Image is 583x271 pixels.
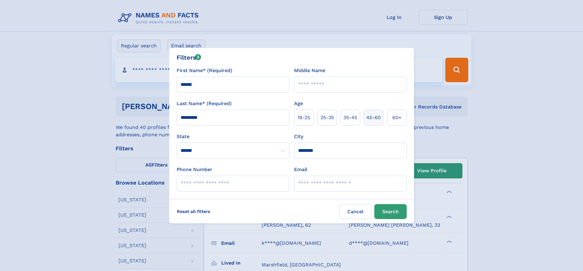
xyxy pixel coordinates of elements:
button: Search [374,204,407,219]
span: 60+ [392,114,402,121]
span: 25‑35 [320,114,334,121]
label: Phone Number [177,166,212,173]
span: 45‑60 [366,114,381,121]
label: Email [294,166,307,173]
label: Middle Name [294,67,325,74]
label: City [294,133,303,140]
span: 35‑45 [343,114,357,121]
label: Reset all filters [173,204,214,219]
label: Age [294,100,303,107]
label: State [177,133,289,140]
label: First Name* (Required) [177,67,232,74]
span: 18‑25 [297,114,310,121]
label: Last Name* (Required) [177,100,232,107]
div: Filters [177,53,201,62]
label: Cancel [339,204,372,219]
